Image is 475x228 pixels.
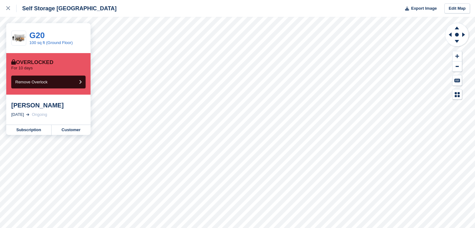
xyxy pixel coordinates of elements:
[453,62,462,72] button: Zoom Out
[17,5,116,12] div: Self Storage [GEOGRAPHIC_DATA]
[29,31,45,40] a: G20
[411,5,437,12] span: Export Image
[6,125,52,135] a: Subscription
[52,125,91,135] a: Customer
[29,40,73,45] a: 100 sq ft (Ground Floor)
[26,113,29,116] img: arrow-right-light-icn-cde0832a797a2874e46488d9cf13f60e5c3a73dbe684e267c42b8395dfbc2abf.svg
[401,3,437,14] button: Export Image
[11,102,86,109] div: [PERSON_NAME]
[444,3,470,14] a: Edit Map
[11,66,33,71] p: For 10 days
[11,76,86,88] button: Remove Overlock
[12,33,26,44] img: 100.jpg
[11,59,53,66] div: Overlocked
[11,112,24,118] div: [DATE]
[32,112,47,118] div: Ongoing
[453,51,462,62] button: Zoom In
[453,75,462,86] button: Keyboard Shortcuts
[15,80,47,84] span: Remove Overlock
[453,89,462,100] button: Map Legend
